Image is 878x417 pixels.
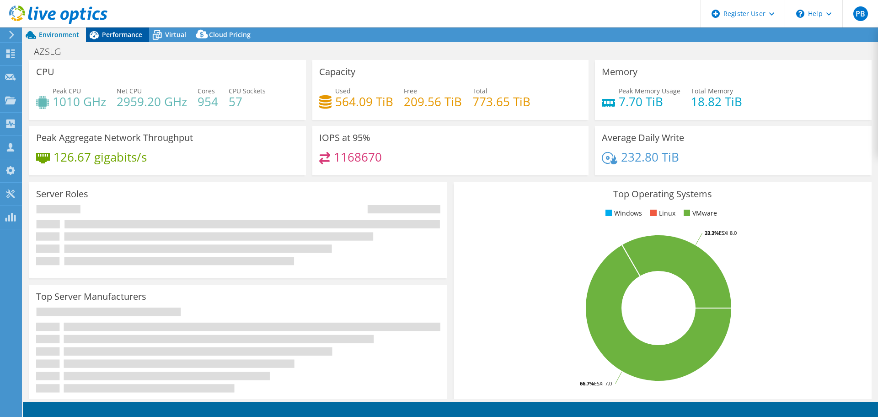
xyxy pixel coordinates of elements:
span: Environment [39,30,79,39]
span: Performance [102,30,142,39]
svg: \n [796,10,804,18]
h4: 1168670 [334,152,382,162]
span: Total [472,87,487,95]
span: CPU Sockets [229,87,266,95]
h4: 7.70 TiB [619,97,680,107]
h4: 2959.20 GHz [117,97,187,107]
li: Linux [648,208,675,218]
tspan: ESXi 8.0 [719,229,737,236]
h3: Memory [602,67,637,77]
h4: 773.65 TiB [472,97,530,107]
h4: 564.09 TiB [335,97,393,107]
tspan: ESXi 7.0 [594,380,612,387]
li: Windows [603,208,642,218]
span: Used [335,87,351,95]
h3: CPU [36,67,54,77]
h4: 1010 GHz [53,97,106,107]
h3: Average Daily Write [602,133,684,143]
h4: 232.80 TiB [621,152,679,162]
h3: Capacity [319,67,355,77]
h4: 126.67 gigabits/s [54,152,147,162]
li: VMware [681,208,717,218]
span: Free [404,87,417,95]
tspan: 66.7% [580,380,594,387]
span: Net CPU [117,87,142,95]
h3: Peak Aggregate Network Throughput [36,133,193,143]
tspan: 33.3% [705,229,719,236]
h4: 954 [198,97,218,107]
span: Virtual [165,30,186,39]
span: Cores [198,87,215,95]
h4: 209.56 TiB [404,97,462,107]
h3: Server Roles [36,189,88,199]
span: Peak Memory Usage [619,87,680,95]
h3: Top Operating Systems [460,189,865,199]
h3: IOPS at 95% [319,133,370,143]
span: Peak CPU [53,87,81,95]
span: Cloud Pricing [209,30,251,39]
h4: 18.82 TiB [691,97,742,107]
h1: AZSLG [30,47,75,57]
h4: 57 [229,97,266,107]
h3: Top Server Manufacturers [36,292,146,302]
span: Total Memory [691,87,733,95]
span: PB [853,6,868,21]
